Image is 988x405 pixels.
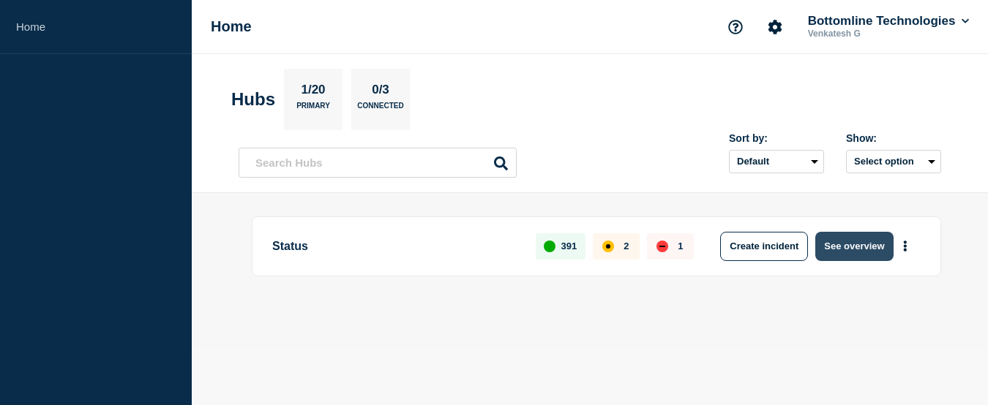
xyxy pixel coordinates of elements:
p: 391 [561,241,577,251]
button: Create incident [720,232,808,261]
p: 1/20 [296,83,331,102]
p: Primary [296,102,330,117]
p: 2 [624,241,629,251]
button: Select option [846,150,941,173]
button: Bottomline Technologies [805,14,972,29]
p: Venkatesh G [805,29,957,39]
button: Account settings [760,12,790,42]
select: Sort by [729,150,824,173]
p: 1 [678,241,683,251]
div: Show: [846,132,941,144]
div: up [544,241,555,252]
div: affected [602,241,614,252]
h2: Hubs [231,89,275,110]
button: See overview [815,232,893,261]
p: Status [272,232,519,261]
input: Search Hubs [239,148,517,178]
button: Support [720,12,751,42]
h1: Home [211,18,252,35]
p: 0/3 [367,83,395,102]
p: Connected [357,102,403,117]
button: More actions [896,232,915,260]
div: Sort by: [729,132,824,144]
div: down [656,241,668,252]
